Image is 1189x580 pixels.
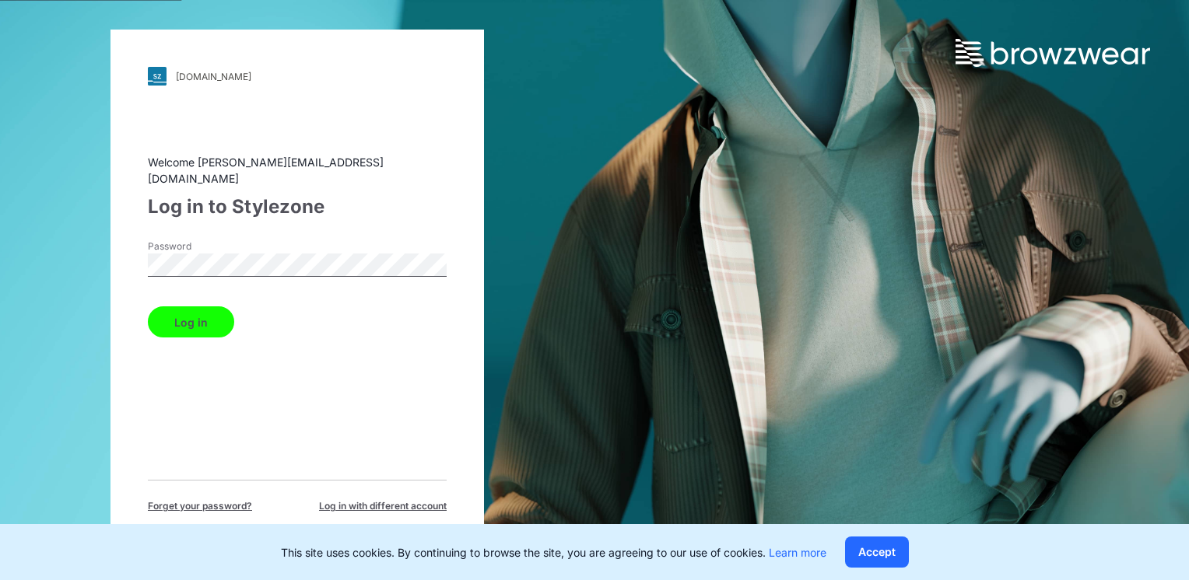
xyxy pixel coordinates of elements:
a: Learn more [769,546,826,559]
p: This site uses cookies. By continuing to browse the site, you are agreeing to our use of cookies. [281,544,826,561]
div: [DOMAIN_NAME] [176,71,251,82]
span: Forget your password? [148,499,252,513]
img: browzwear-logo.73288ffb.svg [956,39,1150,67]
img: svg+xml;base64,PHN2ZyB3aWR0aD0iMjgiIGhlaWdodD0iMjgiIHZpZXdCb3g9IjAgMCAyOCAyOCIgZmlsbD0ibm9uZSIgeG... [148,67,167,86]
div: Log in to Stylezone [148,193,447,221]
div: Welcome [PERSON_NAME][EMAIL_ADDRESS][DOMAIN_NAME] [148,154,447,187]
label: Password [148,239,257,253]
span: Log in with different account [319,499,447,513]
a: [DOMAIN_NAME] [148,67,447,86]
button: Accept [845,536,909,568]
button: Log in [148,306,234,337]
